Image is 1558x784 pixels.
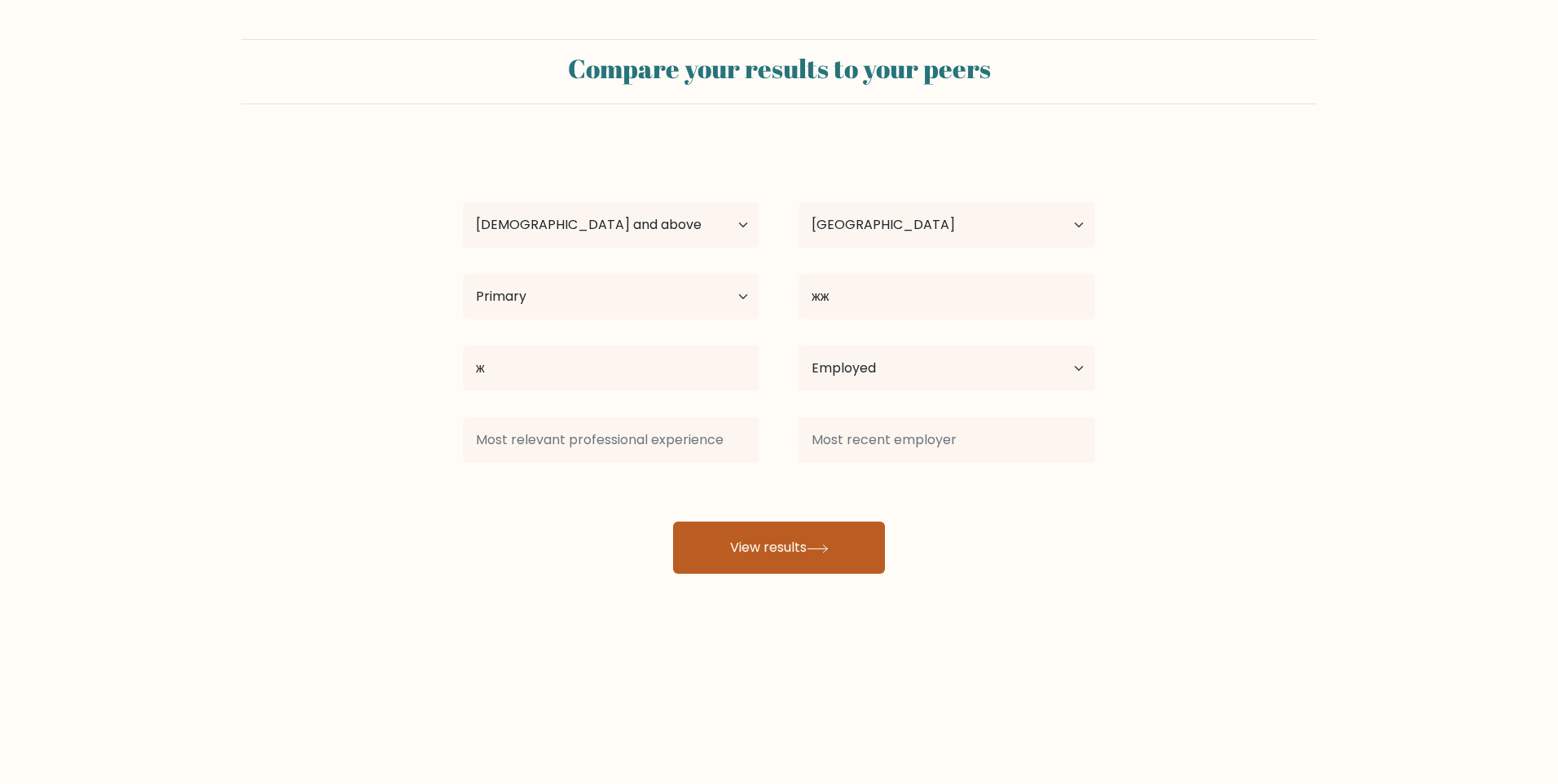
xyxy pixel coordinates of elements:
[463,346,759,391] input: Most relevant educational institution
[799,274,1095,319] input: What did you study?
[673,522,885,574] button: View results
[251,53,1307,84] h2: Compare your results to your peers
[799,417,1095,463] input: Most recent employer
[463,417,759,463] input: Most relevant professional experience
